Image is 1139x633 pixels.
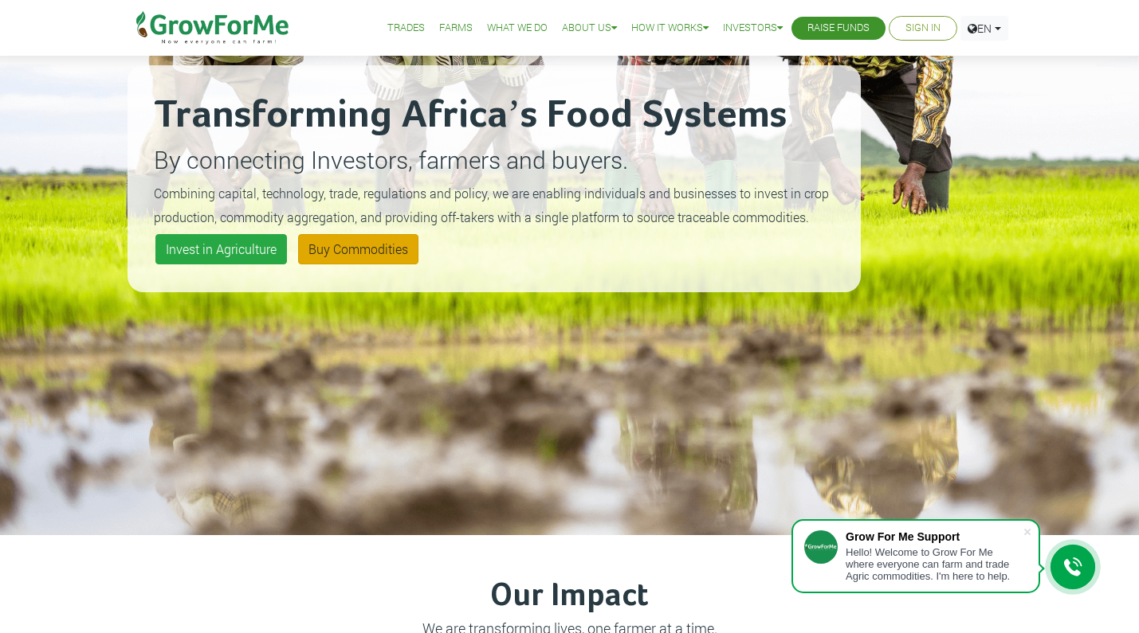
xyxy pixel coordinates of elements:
a: Raise Funds [807,20,870,37]
small: Combining capital, technology, trade, regulations and policy, we are enabling individuals and bus... [154,185,829,225]
a: Farms [439,20,473,37]
a: Trades [387,20,425,37]
a: Sign In [905,20,941,37]
a: Buy Commodities [298,234,418,264]
div: Hello! Welcome to Grow For Me where everyone can farm and trade Agric commodities. I'm here to help. [846,546,1023,582]
div: Grow For Me Support [846,530,1023,543]
a: EN [960,16,1008,41]
a: How it Works [631,20,709,37]
a: Invest in Agriculture [155,234,287,264]
p: By connecting Investors, farmers and buyers. [154,142,835,178]
a: Investors [723,20,783,37]
h3: Our Impact [142,577,998,615]
a: What We Do [487,20,548,37]
a: About Us [562,20,617,37]
h2: Transforming Africa’s Food Systems [154,92,835,139]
